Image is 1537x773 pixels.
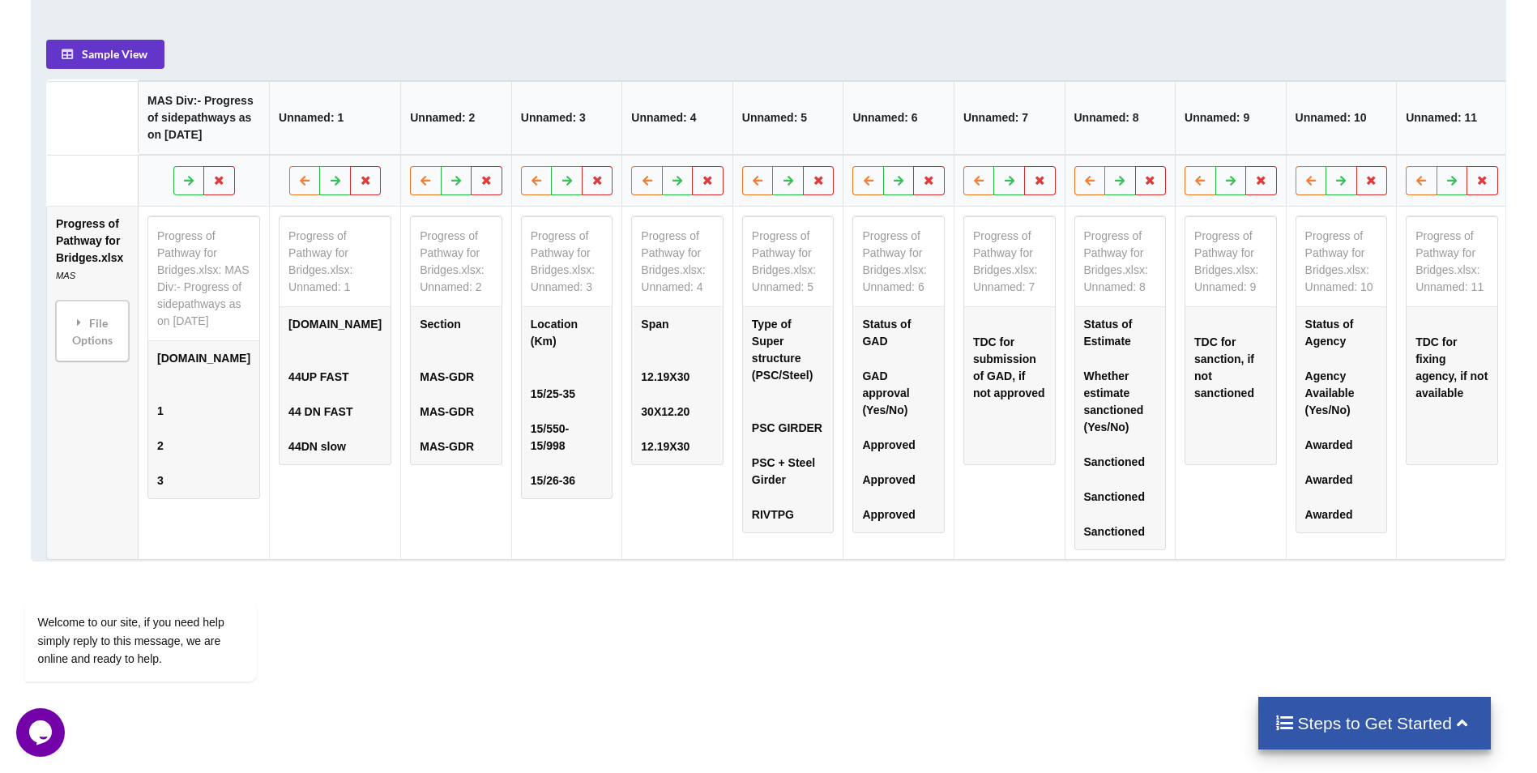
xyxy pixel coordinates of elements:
[854,360,945,429] td: GAD approval (Yes/No)
[1407,326,1497,412] td: TDC for fixing agency, if not available
[522,308,613,360] td: Location (Km)
[400,82,511,156] th: Unnamed: 2
[511,82,622,156] th: Unnamed: 3
[148,429,259,464] td: 2
[1286,82,1397,156] th: Unnamed: 10
[16,454,308,700] iframe: chat widget
[61,306,124,357] div: File Options
[1075,480,1166,515] td: Sanctioned
[522,378,613,412] td: 15/25-35
[1185,326,1276,412] td: TDC for sanction, if not sanctioned
[1065,82,1176,156] th: Unnamed: 8
[743,308,834,394] td: Type of Super structure (PSC/Steel)
[621,82,732,156] th: Unnamed: 4
[280,361,391,395] td: 44UP FAST
[1296,463,1387,498] td: Awarded
[632,430,723,465] td: 12.19X30
[1274,713,1475,733] h4: Steps to Get Started
[280,430,391,465] td: 44DN slow
[632,395,723,430] td: 30X12.20
[954,82,1065,156] th: Unnamed: 7
[1075,515,1166,550] td: Sanctioned
[411,395,502,430] td: MAS-GDR
[743,412,834,446] td: PSC GIRDER
[732,82,843,156] th: Unnamed: 5
[1296,360,1387,429] td: Agency Available (Yes/No)
[269,82,400,156] th: Unnamed: 1
[1396,82,1507,156] th: Unnamed: 11
[522,412,613,464] td: 15/550-15/998
[854,429,945,463] td: Approved
[411,430,502,465] td: MAS-GDR
[964,326,1055,412] td: TDC for submission of GAD, if not approved
[1296,429,1387,463] td: Awarded
[632,361,723,395] td: 12.19X30
[854,308,945,360] td: Status of GAD
[854,498,945,533] td: Approved
[148,395,259,429] td: 1
[46,41,164,70] button: Sample View
[280,308,391,343] td: [DOMAIN_NAME]
[854,463,945,498] td: Approved
[1075,360,1166,446] td: Whether estimate sanctioned (Yes/No)
[1075,446,1166,480] td: Sanctioned
[138,82,269,156] th: MAS Div:- Progress of sidepathways as on [DATE]
[411,361,502,395] td: MAS-GDR
[1296,308,1387,360] td: Status of Agency
[280,395,391,430] td: 44 DN FAST
[148,342,259,377] td: [DOMAIN_NAME]
[522,464,613,499] td: 15/26-36
[16,708,68,757] iframe: chat widget
[1296,498,1387,533] td: Awarded
[56,271,75,281] i: MAS
[743,446,834,498] td: PSC + Steel Girder
[411,308,502,343] td: Section
[1075,308,1166,360] td: Status of Estimate
[743,498,834,533] td: RIVTPG
[47,207,138,560] td: Progress of Pathway for Bridges.xlsx
[632,308,723,343] td: Span
[1175,82,1286,156] th: Unnamed: 9
[843,82,954,156] th: Unnamed: 6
